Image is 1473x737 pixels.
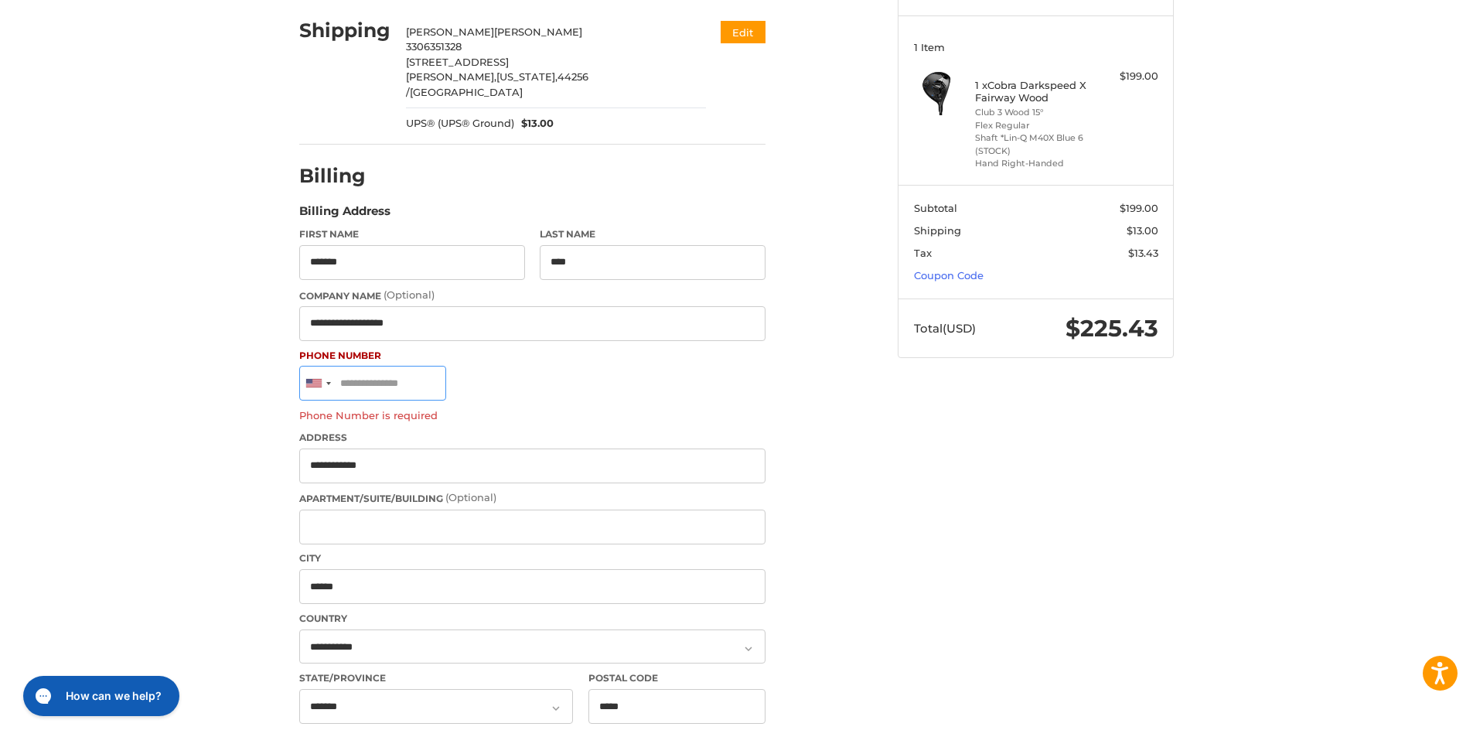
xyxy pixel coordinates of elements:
span: [PERSON_NAME] [494,26,582,38]
label: Last Name [540,227,765,241]
small: (Optional) [384,288,435,301]
label: City [299,551,765,565]
label: Phone Number is required [299,409,765,421]
span: $225.43 [1066,314,1158,343]
span: [GEOGRAPHIC_DATA] [410,86,523,98]
button: Edit [721,21,765,43]
span: 3306351328 [406,40,462,53]
h2: Shipping [299,19,390,43]
span: $13.43 [1128,247,1158,259]
label: Phone Number [299,349,765,363]
label: Address [299,431,765,445]
li: Hand Right-Handed [975,157,1093,170]
div: $199.00 [1097,69,1158,84]
span: [PERSON_NAME], [406,70,496,83]
span: [PERSON_NAME] [406,26,494,38]
span: [STREET_ADDRESS] [406,56,509,68]
span: Total (USD) [914,321,976,336]
label: Postal Code [588,671,766,685]
li: Flex Regular [975,119,1093,132]
li: Shaft *Lin-Q M40X Blue 6 (STOCK) [975,131,1093,157]
span: [US_STATE], [496,70,557,83]
legend: Billing Address [299,203,390,227]
label: State/Province [299,671,573,685]
label: First Name [299,227,525,241]
span: $13.00 [1127,224,1158,237]
small: (Optional) [445,491,496,503]
span: Subtotal [914,202,957,214]
span: $13.00 [514,116,554,131]
h3: 1 Item [914,41,1158,53]
label: Apartment/Suite/Building [299,490,765,506]
div: United States: +1 [300,367,336,400]
a: Coupon Code [914,269,984,281]
h2: Billing [299,164,390,188]
h4: 1 x Cobra Darkspeed X Fairway Wood [975,79,1093,104]
label: Company Name [299,288,765,303]
span: UPS® (UPS® Ground) [406,116,514,131]
li: Club 3 Wood 15° [975,106,1093,119]
label: Country [299,612,765,626]
span: Tax [914,247,932,259]
iframe: Gorgias live chat messenger [15,670,184,722]
span: 44256 / [406,70,588,98]
span: $199.00 [1120,202,1158,214]
span: Shipping [914,224,961,237]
